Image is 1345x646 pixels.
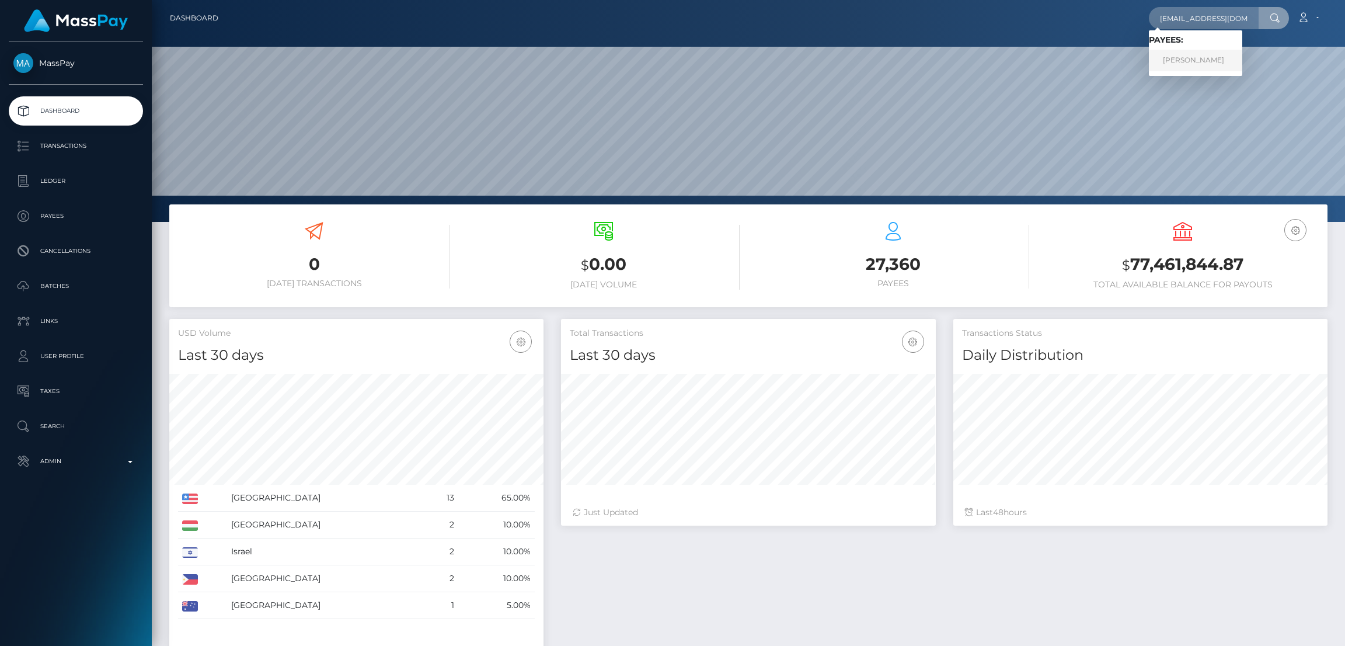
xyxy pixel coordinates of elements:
td: 5.00% [458,592,535,619]
a: Search [9,412,143,441]
span: MassPay [9,58,143,68]
td: 10.00% [458,512,535,539]
span: 48 [993,507,1003,518]
h4: Daily Distribution [962,345,1319,366]
td: 13 [426,485,458,512]
p: Cancellations [13,242,138,260]
div: Just Updated [573,506,924,519]
a: Transactions [9,131,143,161]
img: US.png [182,494,198,504]
td: [GEOGRAPHIC_DATA] [227,485,426,512]
p: Search [13,418,138,435]
img: HU.png [182,520,198,531]
a: [PERSON_NAME] [1149,50,1242,71]
h3: 0 [178,253,450,276]
td: 2 [426,512,458,539]
td: [GEOGRAPHIC_DATA] [227,592,426,619]
img: AU.png [182,601,198,612]
h5: USD Volume [178,328,535,339]
td: 10.00% [458,565,535,592]
img: PH.png [182,574,198,585]
div: Last hours [965,506,1316,519]
small: $ [581,257,589,273]
a: Cancellations [9,237,143,266]
p: Transactions [13,137,138,155]
h6: [DATE] Volume [468,280,740,290]
a: User Profile [9,342,143,371]
td: 2 [426,565,458,592]
p: Admin [13,453,138,470]
h3: 77,461,844.87 [1047,253,1319,277]
td: [GEOGRAPHIC_DATA] [227,565,426,592]
h3: 0.00 [468,253,740,277]
h6: Payees [757,279,1029,289]
h6: Total Available Balance for Payouts [1047,280,1319,290]
small: $ [1122,257,1130,273]
p: Ledger [13,172,138,190]
a: Ledger [9,166,143,196]
h4: Last 30 days [570,345,926,366]
a: Taxes [9,377,143,406]
a: Links [9,307,143,336]
p: User Profile [13,348,138,365]
a: Batches [9,272,143,301]
h5: Transactions Status [962,328,1319,339]
td: 65.00% [458,485,535,512]
p: Taxes [13,383,138,400]
h6: [DATE] Transactions [178,279,450,289]
p: Dashboard [13,102,138,120]
td: 10.00% [458,539,535,565]
a: Dashboard [170,6,218,30]
td: 1 [426,592,458,619]
a: Dashboard [9,96,143,126]
td: 2 [426,539,458,565]
h3: 27,360 [757,253,1029,276]
h6: Payees: [1149,35,1242,45]
td: [GEOGRAPHIC_DATA] [227,512,426,539]
a: Admin [9,447,143,476]
h4: Last 30 days [178,345,535,366]
p: Payees [13,207,138,225]
td: Israel [227,539,426,565]
p: Batches [13,277,138,295]
input: Search... [1149,7,1259,29]
p: Links [13,312,138,330]
img: MassPay [13,53,33,73]
img: IL.png [182,547,198,558]
h5: Total Transactions [570,328,926,339]
a: Payees [9,202,143,231]
img: MassPay Logo [24,9,128,32]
